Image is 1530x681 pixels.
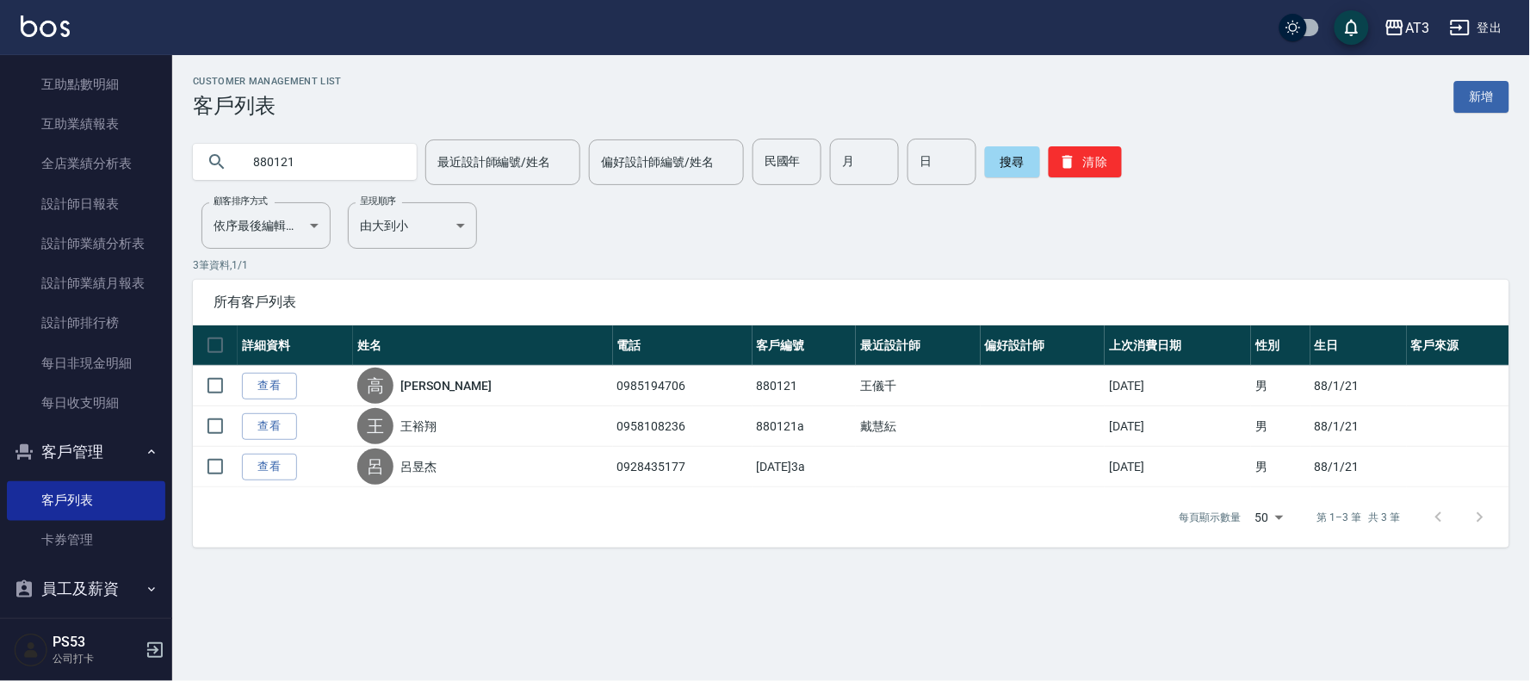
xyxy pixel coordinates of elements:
[238,325,353,366] th: 詳細資料
[1310,447,1407,487] td: 88/1/21
[7,184,165,224] a: 設計師日報表
[7,481,165,521] a: 客戶列表
[613,406,753,447] td: 0958108236
[7,430,165,474] button: 客戶管理
[613,447,753,487] td: 0928435177
[1407,325,1509,366] th: 客戶來源
[7,303,165,343] a: 設計師排行榜
[7,521,165,560] a: 卡券管理
[753,325,857,366] th: 客戶編號
[242,454,297,480] a: 查看
[856,325,981,366] th: 最近設計師
[14,633,48,667] img: Person
[1251,366,1310,406] td: 男
[201,202,331,249] div: 依序最後編輯時間
[357,408,393,444] div: 王
[242,373,297,399] a: 查看
[613,325,753,366] th: 電話
[53,651,140,666] p: 公司打卡
[856,366,981,406] td: 王儀千
[242,413,297,440] a: 查看
[193,257,1509,273] p: 3 筆資料, 1 / 1
[1105,406,1251,447] td: [DATE]
[214,195,268,207] label: 顧客排序方式
[1310,406,1407,447] td: 88/1/21
[981,325,1106,366] th: 偏好設計師
[348,202,477,249] div: 由大到小
[353,325,612,366] th: 姓名
[985,146,1040,177] button: 搜尋
[7,65,165,104] a: 互助點數明細
[7,383,165,423] a: 每日收支明細
[214,294,1489,311] span: 所有客戶列表
[1405,17,1429,39] div: AT3
[1251,447,1310,487] td: 男
[7,224,165,263] a: 設計師業績分析表
[1335,10,1369,45] button: save
[1105,325,1251,366] th: 上次消費日期
[856,406,981,447] td: 戴慧紜
[1310,366,1407,406] td: 88/1/21
[193,94,342,118] h3: 客戶列表
[7,104,165,144] a: 互助業績報表
[1251,325,1310,366] th: 性別
[1317,510,1401,525] p: 第 1–3 筆 共 3 筆
[7,144,165,183] a: 全店業績分析表
[1049,146,1122,177] button: 清除
[1180,510,1242,525] p: 每頁顯示數量
[613,366,753,406] td: 0985194706
[7,344,165,383] a: 每日非現金明細
[400,418,437,435] a: 王裕翔
[1378,10,1436,46] button: AT3
[1105,447,1251,487] td: [DATE]
[357,368,393,404] div: 高
[753,406,857,447] td: 880121a
[53,634,140,651] h5: PS53
[1251,406,1310,447] td: 男
[1248,494,1290,541] div: 50
[1310,325,1407,366] th: 生日
[753,366,857,406] td: 880121
[193,76,342,87] h2: Customer Management List
[7,567,165,612] button: 員工及薪資
[1454,81,1509,113] a: 新增
[357,449,393,485] div: 呂
[400,377,492,394] a: [PERSON_NAME]
[400,458,437,475] a: 呂昱杰
[753,447,857,487] td: [DATE]3a
[1443,12,1509,44] button: 登出
[21,15,70,37] img: Logo
[360,195,396,207] label: 呈現順序
[7,263,165,303] a: 設計師業績月報表
[1105,366,1251,406] td: [DATE]
[241,139,403,185] input: 搜尋關鍵字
